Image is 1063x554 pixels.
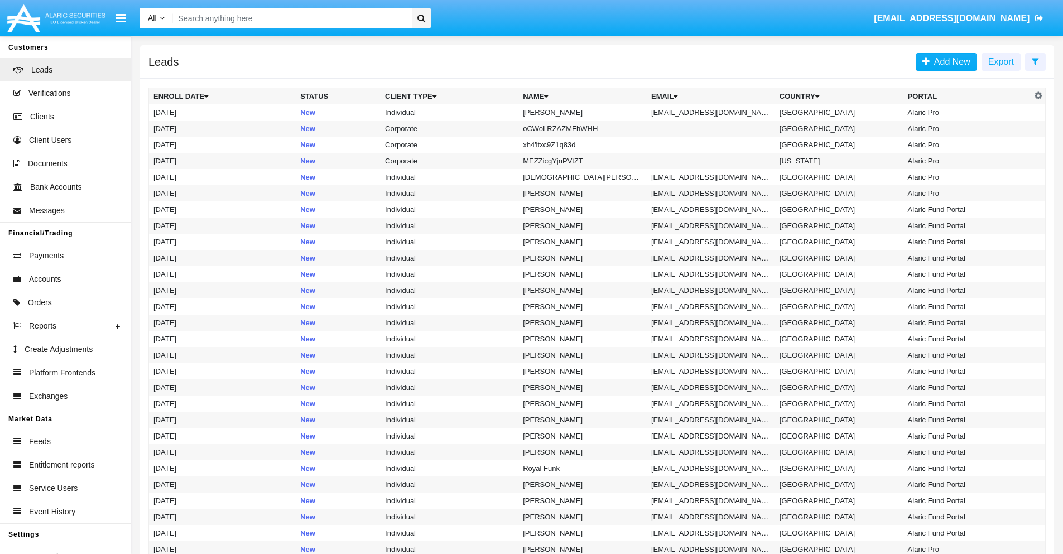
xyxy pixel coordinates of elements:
td: [GEOGRAPHIC_DATA] [775,185,903,201]
td: Alaric Fund Portal [903,282,1032,298]
td: Alaric Fund Portal [903,476,1032,493]
td: Individual [381,282,518,298]
td: Individual [381,315,518,331]
td: [PERSON_NAME] [518,428,647,444]
td: Individual [381,525,518,541]
td: Alaric Fund Portal [903,460,1032,476]
td: Alaric Pro [903,169,1032,185]
td: [GEOGRAPHIC_DATA] [775,379,903,396]
td: Alaric Fund Portal [903,347,1032,363]
td: New [296,185,381,201]
td: Royal Funk [518,460,647,476]
td: Corporate [381,121,518,137]
td: [GEOGRAPHIC_DATA] [775,137,903,153]
td: [PERSON_NAME] [518,396,647,412]
td: [DATE] [149,137,296,153]
span: Payments [29,250,64,262]
td: New [296,298,381,315]
td: Individual [381,460,518,476]
td: Alaric Fund Portal [903,234,1032,250]
td: [PERSON_NAME] [518,363,647,379]
span: Reports [29,320,56,332]
span: Entitlement reports [29,459,95,471]
td: [DATE] [149,169,296,185]
th: Country [775,88,903,105]
td: [GEOGRAPHIC_DATA] [775,282,903,298]
td: [DATE] [149,331,296,347]
td: [GEOGRAPHIC_DATA] [775,169,903,185]
td: [PERSON_NAME] [518,315,647,331]
td: Individual [381,363,518,379]
td: Alaric Fund Portal [903,218,1032,234]
td: [DATE] [149,379,296,396]
td: [PERSON_NAME] [518,298,647,315]
td: [PERSON_NAME] [518,234,647,250]
td: New [296,509,381,525]
td: [DATE] [149,493,296,509]
td: Alaric Fund Portal [903,298,1032,315]
td: [PERSON_NAME] [518,379,647,396]
td: [EMAIL_ADDRESS][DOMAIN_NAME] [647,509,775,525]
span: Add New [930,57,970,66]
td: [DATE] [149,218,296,234]
span: Clients [30,111,54,123]
td: New [296,476,381,493]
td: Individual [381,428,518,444]
td: [PERSON_NAME] [518,525,647,541]
th: Name [518,88,647,105]
td: [EMAIL_ADDRESS][DOMAIN_NAME] [647,315,775,331]
td: [GEOGRAPHIC_DATA] [775,396,903,412]
td: xh4'ltxc9Z1q83d [518,137,647,153]
span: Orders [28,297,52,309]
td: Alaric Fund Portal [903,509,1032,525]
td: Alaric Fund Portal [903,412,1032,428]
td: Alaric Pro [903,121,1032,137]
td: [DATE] [149,104,296,121]
input: Search [173,8,408,28]
td: [PERSON_NAME] [518,412,647,428]
span: Feeds [29,436,51,447]
td: [PERSON_NAME] [518,185,647,201]
td: Alaric Fund Portal [903,315,1032,331]
td: Individual [381,509,518,525]
td: Individual [381,347,518,363]
td: [GEOGRAPHIC_DATA] [775,476,903,493]
td: [EMAIL_ADDRESS][DOMAIN_NAME] [647,298,775,315]
td: New [296,444,381,460]
td: New [296,153,381,169]
td: Alaric Fund Portal [903,379,1032,396]
span: All [148,13,157,22]
td: Individual [381,201,518,218]
td: [EMAIL_ADDRESS][DOMAIN_NAME] [647,347,775,363]
td: [EMAIL_ADDRESS][DOMAIN_NAME] [647,476,775,493]
td: [EMAIL_ADDRESS][DOMAIN_NAME] [647,282,775,298]
th: Enroll Date [149,88,296,105]
td: [PERSON_NAME] [518,266,647,282]
td: [DATE] [149,509,296,525]
td: Individual [381,185,518,201]
td: Alaric Fund Portal [903,363,1032,379]
td: [EMAIL_ADDRESS][DOMAIN_NAME] [647,363,775,379]
td: Alaric Pro [903,153,1032,169]
button: Export [982,53,1021,71]
td: New [296,363,381,379]
td: Individual [381,412,518,428]
td: [PERSON_NAME] [518,444,647,460]
td: New [296,331,381,347]
td: Individual [381,379,518,396]
td: Alaric Fund Portal [903,396,1032,412]
td: [GEOGRAPHIC_DATA] [775,104,903,121]
td: [PERSON_NAME] [518,509,647,525]
td: [DATE] [149,428,296,444]
td: [DATE] [149,347,296,363]
td: [EMAIL_ADDRESS][DOMAIN_NAME] [647,266,775,282]
td: [PERSON_NAME] [518,331,647,347]
td: New [296,315,381,331]
td: [GEOGRAPHIC_DATA] [775,298,903,315]
span: Leads [31,64,52,76]
td: [DATE] [149,153,296,169]
td: Alaric Fund Portal [903,525,1032,541]
td: [DATE] [149,363,296,379]
td: [GEOGRAPHIC_DATA] [775,201,903,218]
td: Alaric Fund Portal [903,250,1032,266]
